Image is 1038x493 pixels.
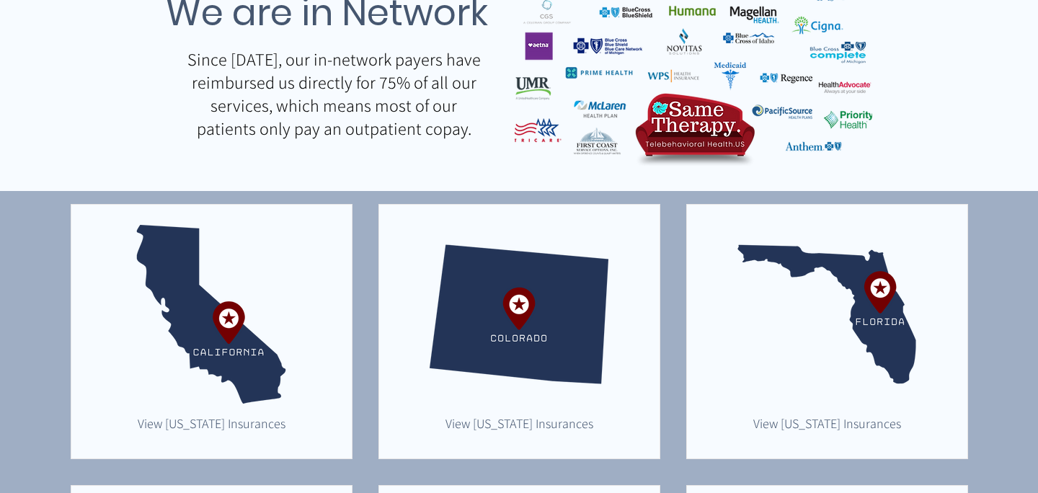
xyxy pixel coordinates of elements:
[445,415,593,432] span: View [US_STATE] Insurances
[430,225,608,404] img: TelebehavioralHealth.US Placeholder
[753,415,901,432] span: View [US_STATE] Insurances
[438,412,601,434] a: View Colorado Insurances
[745,412,909,434] a: View Florida Insurances
[185,48,483,140] p: Since [DATE], our in-network payers have reimbursed us directly for 75% of all our services, whic...
[130,412,293,434] a: View California Insurances
[138,415,285,432] span: View [US_STATE] Insurances
[122,225,301,404] img: TelebehavioralHealth.US Placeholder
[737,225,916,404] img: TelebehavioralHealth.US Placeholder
